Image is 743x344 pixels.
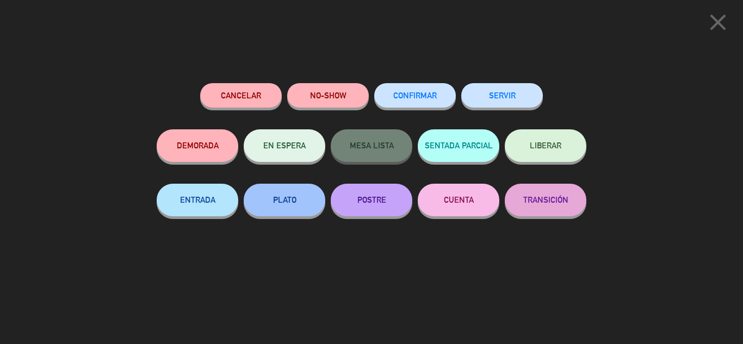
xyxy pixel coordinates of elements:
[418,129,499,162] button: SENTADA PARCIAL
[331,184,412,216] button: POSTRE
[374,83,456,108] button: CONFIRMAR
[157,129,238,162] button: DEMORADA
[157,184,238,216] button: ENTRADA
[530,141,561,150] span: LIBERAR
[505,129,586,162] button: LIBERAR
[704,9,732,36] i: close
[393,91,437,100] span: CONFIRMAR
[244,184,325,216] button: PLATO
[287,83,369,108] button: NO-SHOW
[461,83,543,108] button: SERVIR
[418,184,499,216] button: CUENTA
[244,129,325,162] button: EN ESPERA
[200,83,282,108] button: Cancelar
[701,8,735,40] button: close
[505,184,586,216] button: TRANSICIÓN
[331,129,412,162] button: MESA LISTA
